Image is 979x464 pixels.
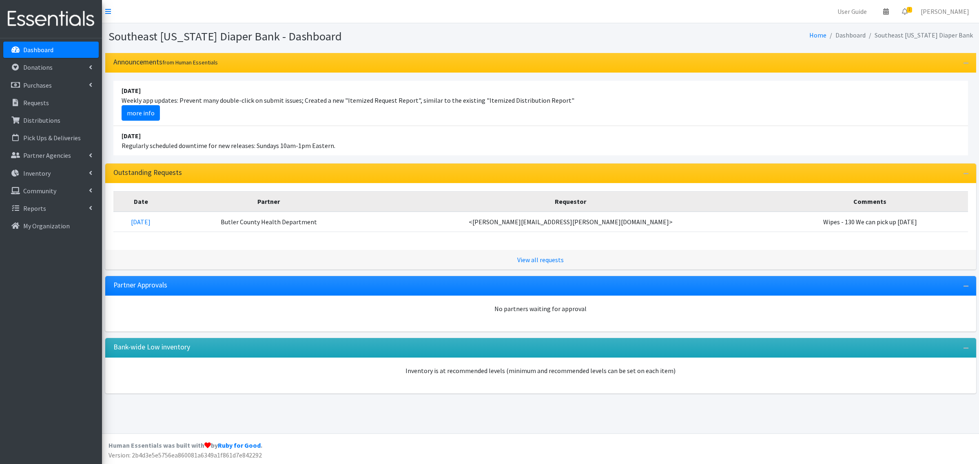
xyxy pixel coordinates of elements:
li: Southeast [US_STATE] Diaper Bank [866,29,973,41]
h3: Outstanding Requests [113,168,182,177]
td: Wipes - 130 We can pick up [DATE] [772,212,968,232]
th: Partner [168,191,369,212]
h3: Announcements [113,58,218,66]
p: Community [23,187,56,195]
p: My Organization [23,222,70,230]
td: Butler County Health Department [168,212,369,232]
p: Requests [23,99,49,107]
p: Dashboard [23,46,53,54]
p: Inventory is at recommended levels (minimum and recommended levels can be set on each item) [113,366,968,376]
a: My Organization [3,218,99,234]
a: User Guide [831,3,873,20]
h3: Partner Approvals [113,281,167,289]
a: Dashboard [3,42,99,58]
a: [DATE] [131,218,151,226]
a: more info [122,105,160,121]
li: Regularly scheduled downtime for new releases: Sundays 10am-1pm Eastern. [113,126,968,155]
strong: [DATE] [122,132,141,140]
a: Pick Ups & Deliveries [3,130,99,146]
p: Inventory [23,169,51,177]
span: 1 [907,7,912,13]
a: Donations [3,59,99,75]
p: Donations [23,63,53,71]
a: View all requests [517,256,564,264]
p: Reports [23,204,46,212]
span: Version: 2b4d3e5e5756ea860081a6349a1f861d7e842292 [109,451,262,459]
a: Community [3,183,99,199]
small: from Human Essentials [162,59,218,66]
li: Weekly app updates: Prevent many double-click on submit issues; Created a new "Itemized Request R... [113,81,968,126]
div: No partners waiting for approval [113,304,968,314]
th: Requestor [369,191,772,212]
a: [PERSON_NAME] [914,3,976,20]
td: <[PERSON_NAME][EMAIL_ADDRESS][PERSON_NAME][DOMAIN_NAME]> [369,212,772,232]
p: Pick Ups & Deliveries [23,134,81,142]
a: Reports [3,200,99,217]
li: Dashboard [826,29,866,41]
a: Inventory [3,165,99,181]
h3: Bank-wide Low inventory [113,343,190,351]
p: Distributions [23,116,60,124]
strong: [DATE] [122,86,141,95]
th: Comments [772,191,968,212]
a: Requests [3,95,99,111]
a: Home [809,31,826,39]
strong: Human Essentials was built with by . [109,441,262,449]
p: Partner Agencies [23,151,71,159]
a: 1 [895,3,914,20]
a: Distributions [3,112,99,128]
p: Purchases [23,81,52,89]
a: Partner Agencies [3,147,99,164]
a: Ruby for Good [218,441,261,449]
th: Date [113,191,169,212]
h1: Southeast [US_STATE] Diaper Bank - Dashboard [109,29,538,44]
a: Purchases [3,77,99,93]
img: HumanEssentials [3,5,99,33]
